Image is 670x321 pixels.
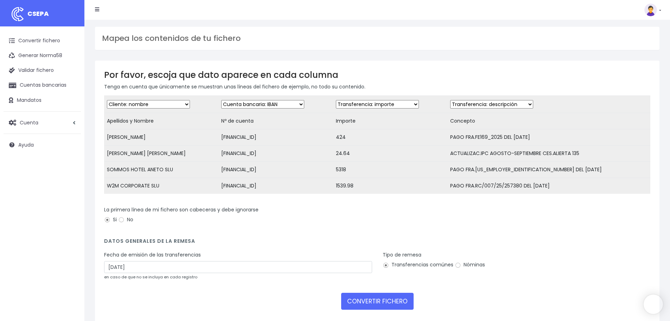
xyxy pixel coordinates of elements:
td: [FINANCIAL_ID] [218,178,333,194]
label: Transferencias comúnes [383,261,453,268]
label: Fecha de emisión de las transferencias [104,251,201,259]
button: CONVERTIR FICHERO [341,293,414,310]
span: Ayuda [18,141,34,148]
label: Nóminas [455,261,485,268]
a: Convertir fichero [4,33,81,48]
h3: Mapea los contenidos de tu fichero [102,34,652,43]
a: Validar fichero [4,63,81,78]
td: [FINANCIAL_ID] [218,129,333,146]
a: Cuentas bancarias [4,78,81,93]
a: Ayuda [4,137,81,152]
small: en caso de que no se incluya en cada registro [104,274,197,280]
a: Generar Norma58 [4,48,81,63]
label: Si [104,216,117,223]
td: 1539.98 [333,178,447,194]
td: [PERSON_NAME] [PERSON_NAME] [104,146,218,162]
span: Cuenta [20,119,38,126]
label: No [118,216,133,223]
td: ACTUALIZAC.IPC AGOSTO-SEPTIEMBRE CES.ALIERTA 135 [447,146,650,162]
a: Mandatos [4,93,81,108]
a: Cuenta [4,115,81,130]
td: Apellidos y Nombre [104,113,218,129]
td: [FINANCIAL_ID] [218,146,333,162]
td: [PERSON_NAME] [104,129,218,146]
td: PAGO FRA.FE169_2025 DEL [DATE] [447,129,650,146]
td: [FINANCIAL_ID] [218,162,333,178]
td: PAGO FRA.[US_EMPLOYER_IDENTIFICATION_NUMBER] DEL [DATE] [447,162,650,178]
img: logo [9,5,26,23]
h4: Datos generales de la remesa [104,238,650,248]
td: SOMMOS HOTEL ANETO SLU [104,162,218,178]
td: Concepto [447,113,650,129]
h3: Por favor, escoja que dato aparece en cada columna [104,70,650,80]
label: La primera línea de mi fichero son cabeceras y debe ignorarse [104,206,259,214]
label: Tipo de remesa [383,251,421,259]
img: profile [644,4,657,16]
td: 24.64 [333,146,447,162]
td: Importe [333,113,447,129]
span: CSEPA [27,9,49,18]
td: W2M CORPORATE SLU [104,178,218,194]
td: PAGO FRA.RC/007/25/257380 DEL [DATE] [447,178,650,194]
td: 5318 [333,162,447,178]
td: Nº de cuenta [218,113,333,129]
p: Tenga en cuenta que únicamente se muestran unas líneas del fichero de ejemplo, no todo su contenido. [104,83,650,91]
td: 424 [333,129,447,146]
